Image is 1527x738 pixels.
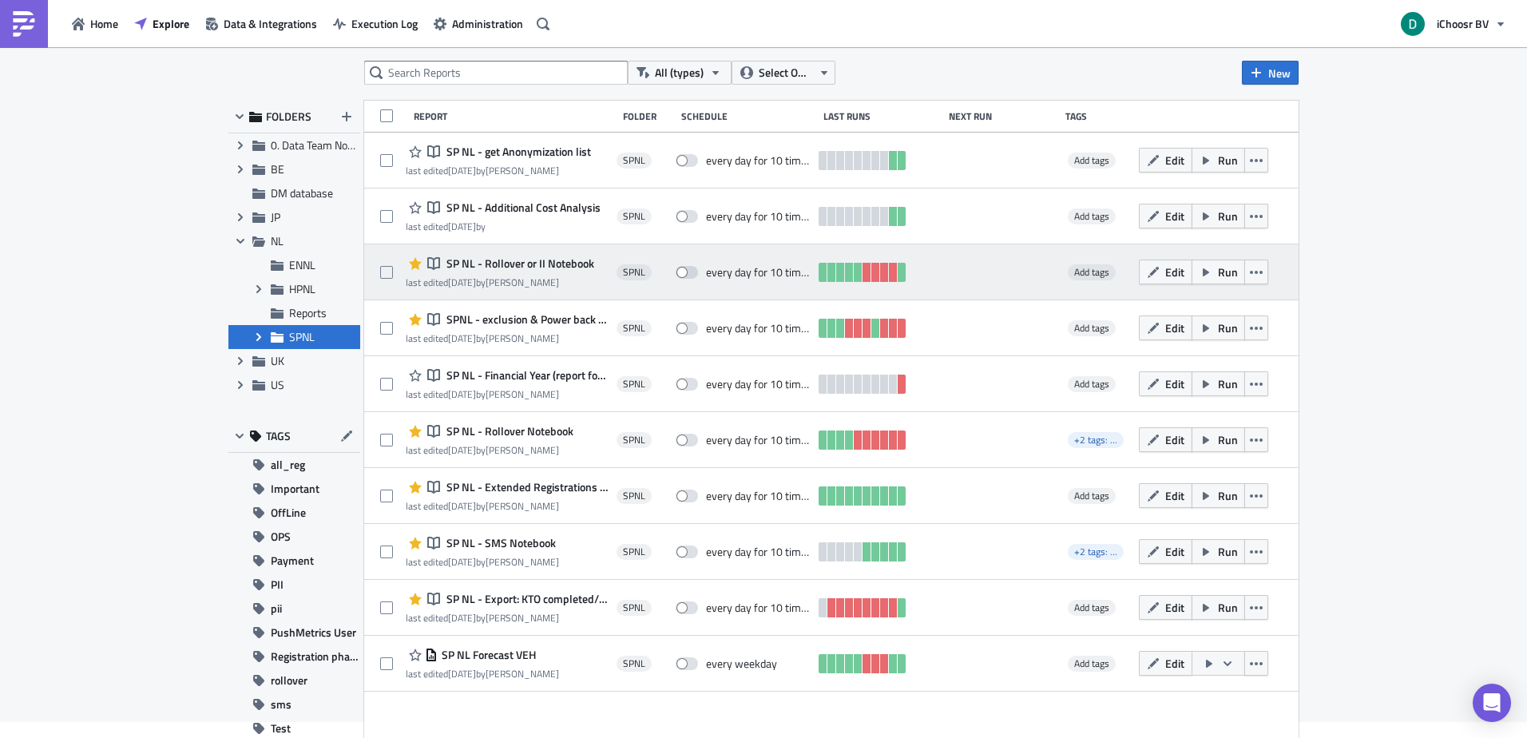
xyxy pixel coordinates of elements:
span: SPNL [623,546,645,558]
span: NL [271,232,284,249]
span: TAGS [266,429,291,443]
button: pii [228,597,360,621]
time: 2025-04-02T11:14:33Z [448,163,476,178]
a: Explore [126,11,197,36]
span: SP NL - Rollover Notebook [442,424,573,438]
span: Edit [1165,264,1184,280]
div: Schedule [681,110,815,122]
span: HPNL [289,280,315,297]
div: Tags [1065,110,1132,122]
button: Edit [1139,651,1192,676]
span: Add tags [1074,600,1109,615]
button: All (types) [628,61,732,85]
button: Payment [228,549,360,573]
button: Run [1192,371,1245,396]
span: PushMetrics User [271,621,356,645]
button: Run [1192,539,1245,564]
span: Add tags [1074,264,1109,280]
span: rollover [271,669,307,692]
div: every day for 10 times [706,377,811,391]
span: Run [1218,599,1238,616]
time: 2025-07-31T08:23:58Z [448,331,476,346]
span: SPNL [623,322,645,335]
span: Add tags [1074,208,1109,224]
span: Add tags [1074,656,1109,671]
button: all_reg [228,453,360,477]
time: 2024-11-20T14:42:26Z [448,666,476,681]
span: Select Owner [759,64,812,81]
div: every weekday [706,657,777,671]
button: Edit [1139,204,1192,228]
span: Home [90,15,118,32]
div: Report [414,110,615,122]
time: 2024-11-20T14:44:52Z [448,610,476,625]
button: OPS [228,525,360,549]
span: Edit [1165,487,1184,504]
button: sms [228,692,360,716]
span: Run [1218,487,1238,504]
button: Run [1192,260,1245,284]
span: SP NL - Extended Registrations export [442,480,609,494]
div: every day for 10 times [706,209,811,224]
span: SPNL [623,434,645,446]
span: Edit [1165,152,1184,169]
span: SPNL [623,657,645,670]
time: 2024-11-20T14:41:43Z [448,554,476,569]
button: Run [1192,315,1245,340]
span: Explore [153,15,189,32]
div: last edited by [PERSON_NAME] [406,500,609,512]
input: Search Reports [364,61,628,85]
span: Add tags [1074,376,1109,391]
button: rollover [228,669,360,692]
button: Execution Log [325,11,426,36]
span: Edit [1165,543,1184,560]
button: Edit [1139,148,1192,173]
button: New [1242,61,1299,85]
span: Add tags [1068,153,1116,169]
span: Add tags [1068,320,1116,336]
span: SPNL [623,210,645,223]
div: every day for 10 times [706,153,811,168]
div: every day for 10 times [706,489,811,503]
span: FOLDERS [266,109,311,124]
span: Edit [1165,655,1184,672]
button: Edit [1139,483,1192,508]
button: Edit [1139,427,1192,452]
button: Edit [1139,595,1192,620]
span: Add tags [1068,208,1116,224]
img: Avatar [1399,10,1426,38]
button: Administration [426,11,531,36]
time: 2024-11-20T14:44:20Z [448,387,476,402]
span: SP NL - get Anonymization list [442,145,591,159]
span: Run [1218,319,1238,336]
span: Add tags [1068,488,1116,504]
span: SPNL - exclusion & Power back to grid list [442,312,609,327]
div: last edited by [PERSON_NAME] [406,276,594,288]
span: Add tags [1068,264,1116,280]
span: Add tags [1068,600,1116,616]
button: Important [228,477,360,501]
span: all_reg [271,453,305,477]
button: Data & Integrations [197,11,325,36]
span: SP NL - Rollover or II Notebook [442,256,594,271]
span: OffLine [271,501,306,525]
button: Home [64,11,126,36]
span: Execution Log [351,15,418,32]
div: Open Intercom Messenger [1473,684,1511,722]
div: last edited by [406,220,601,232]
span: Add tags [1074,153,1109,168]
div: last edited by [PERSON_NAME] [406,612,609,624]
span: Run [1218,264,1238,280]
span: Run [1218,208,1238,224]
button: Run [1192,427,1245,452]
div: last edited by [PERSON_NAME] [406,332,609,344]
div: every day for 10 times [706,601,811,615]
span: SPNL [623,601,645,614]
img: PushMetrics [11,11,37,37]
button: Edit [1139,315,1192,340]
button: Run [1192,483,1245,508]
span: Data & Integrations [224,15,317,32]
div: Next Run [949,110,1058,122]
